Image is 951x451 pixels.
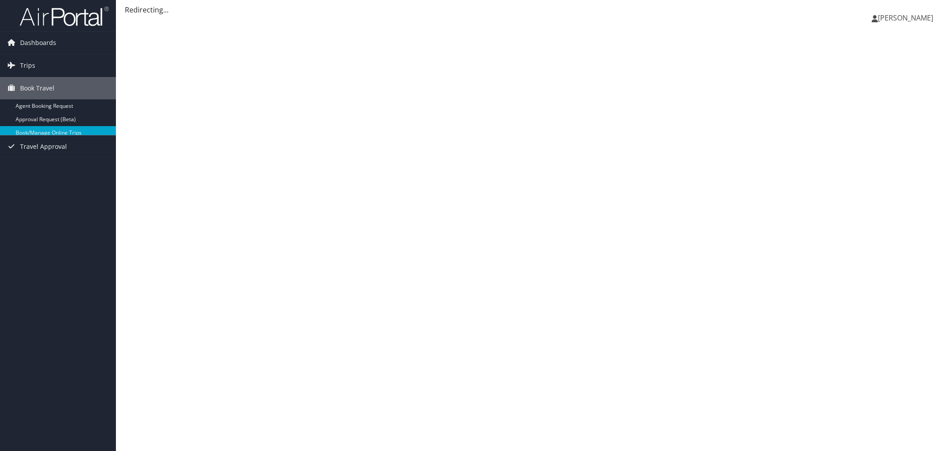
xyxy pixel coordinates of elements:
[20,77,54,99] span: Book Travel
[20,32,56,54] span: Dashboards
[20,54,35,77] span: Trips
[20,135,67,158] span: Travel Approval
[872,4,942,31] a: [PERSON_NAME]
[878,13,933,23] span: [PERSON_NAME]
[20,6,109,27] img: airportal-logo.png
[125,4,942,15] div: Redirecting...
